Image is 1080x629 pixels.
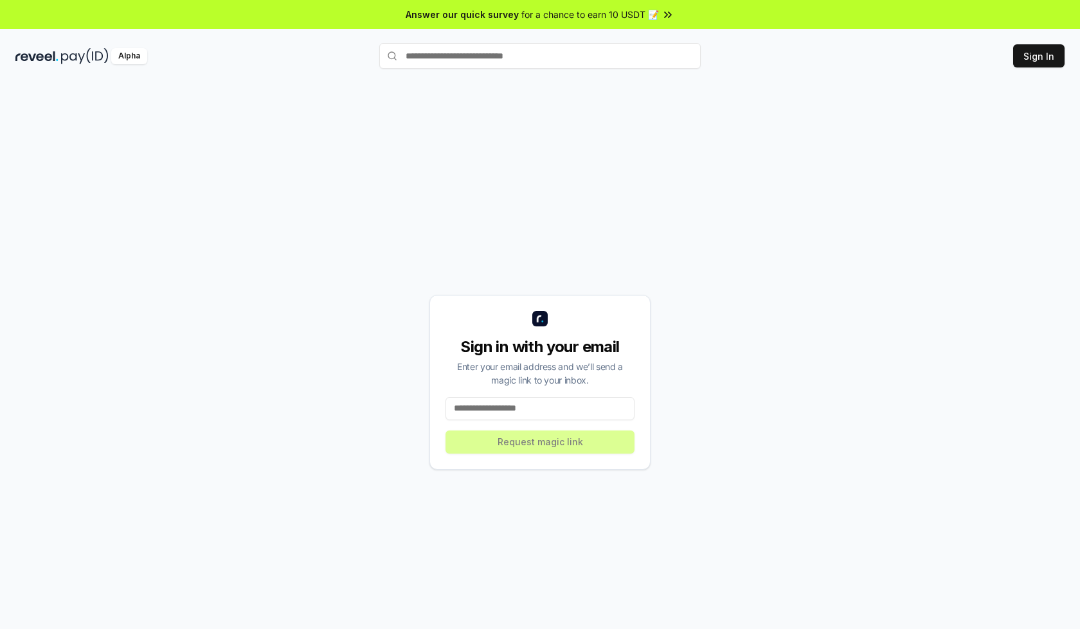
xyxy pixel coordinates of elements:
[1013,44,1065,67] button: Sign In
[111,48,147,64] div: Alpha
[406,8,519,21] span: Answer our quick survey
[446,337,634,357] div: Sign in with your email
[446,360,634,387] div: Enter your email address and we’ll send a magic link to your inbox.
[15,48,59,64] img: reveel_dark
[521,8,659,21] span: for a chance to earn 10 USDT 📝
[532,311,548,326] img: logo_small
[61,48,109,64] img: pay_id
